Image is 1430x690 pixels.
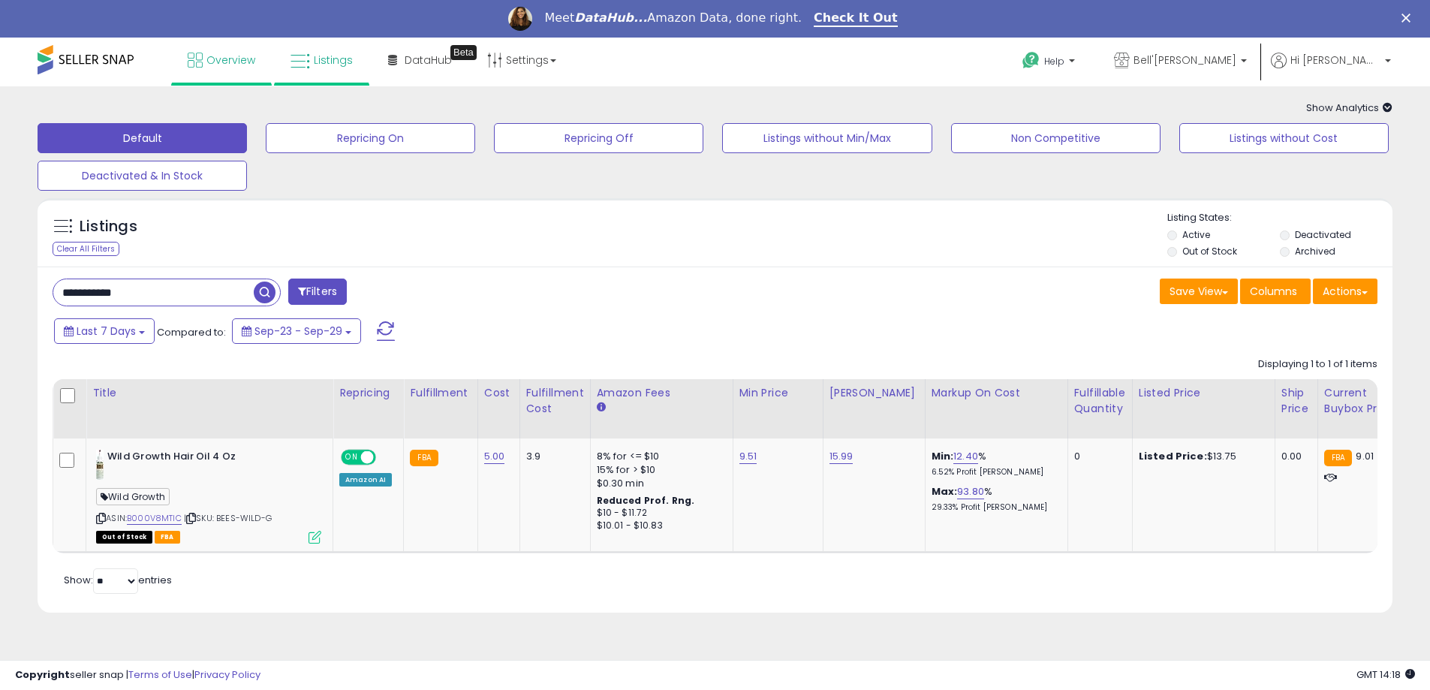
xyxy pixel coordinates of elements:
[128,667,192,682] a: Terms of Use
[597,450,721,463] div: 8% for <= $10
[814,11,898,27] a: Check It Out
[1074,450,1121,463] div: 0
[288,279,347,305] button: Filters
[484,449,505,464] a: 5.00
[1179,123,1389,153] button: Listings without Cost
[377,38,463,83] a: DataHub
[1306,101,1392,115] span: Show Analytics
[925,379,1067,438] th: The percentage added to the cost of goods (COGS) that forms the calculator for Min & Max prices.
[1133,53,1236,68] span: Bell'[PERSON_NAME]
[951,123,1161,153] button: Non Competitive
[722,123,932,153] button: Listings without Min/Max
[92,385,327,401] div: Title
[957,484,984,499] a: 93.80
[1139,385,1269,401] div: Listed Price
[96,450,321,542] div: ASIN:
[410,385,471,401] div: Fulfillment
[184,512,272,524] span: | SKU: BEES-WILD-G
[38,161,247,191] button: Deactivated & In Stock
[1295,228,1351,241] label: Deactivated
[544,11,802,26] div: Meet Amazon Data, done right.
[1250,284,1297,299] span: Columns
[1167,211,1392,225] p: Listing States:
[15,668,260,682] div: seller snap | |
[508,7,532,31] img: Profile image for Georgie
[829,385,919,401] div: [PERSON_NAME]
[1313,279,1377,304] button: Actions
[194,667,260,682] a: Privacy Policy
[206,53,255,68] span: Overview
[1290,53,1380,68] span: Hi [PERSON_NAME]
[1103,38,1258,86] a: Bell'[PERSON_NAME]
[54,318,155,344] button: Last 7 Days
[1281,385,1311,417] div: Ship Price
[494,123,703,153] button: Repricing Off
[450,45,477,60] div: Tooltip anchor
[574,11,647,25] i: DataHub...
[1074,385,1126,417] div: Fulfillable Quantity
[526,450,579,463] div: 3.9
[64,573,172,587] span: Show: entries
[1139,450,1263,463] div: $13.75
[405,53,452,68] span: DataHub
[80,216,137,237] h5: Listings
[597,494,695,507] b: Reduced Prof. Rng.
[484,385,513,401] div: Cost
[932,484,958,499] b: Max:
[1356,667,1415,682] span: 2025-10-7 14:18 GMT
[932,449,954,463] b: Min:
[410,450,438,466] small: FBA
[829,449,853,464] a: 15.99
[155,531,180,544] span: FBA
[96,488,170,505] span: Wild Growth
[932,385,1061,401] div: Markup on Cost
[932,450,1056,478] div: %
[176,38,266,83] a: Overview
[342,451,361,464] span: ON
[339,473,392,487] div: Amazon AI
[107,450,290,468] b: Wild Growth Hair Oil 4 Oz
[476,38,567,83] a: Settings
[127,512,182,525] a: B000V8MTIC
[266,123,475,153] button: Repricing On
[932,467,1056,478] p: 6.52% Profit [PERSON_NAME]
[739,449,757,464] a: 9.51
[739,385,817,401] div: Min Price
[1022,51,1040,70] i: Get Help
[374,451,398,464] span: OFF
[953,449,978,464] a: 12.40
[1010,40,1090,86] a: Help
[597,477,721,490] div: $0.30 min
[1324,385,1401,417] div: Current Buybox Price
[932,485,1056,513] div: %
[1281,450,1306,463] div: 0.00
[1324,450,1352,466] small: FBA
[1401,14,1416,23] div: Close
[254,324,342,339] span: Sep-23 - Sep-29
[77,324,136,339] span: Last 7 Days
[279,38,364,83] a: Listings
[597,401,606,414] small: Amazon Fees.
[1295,245,1335,258] label: Archived
[1271,53,1391,86] a: Hi [PERSON_NAME]
[932,502,1056,513] p: 29.33% Profit [PERSON_NAME]
[1356,449,1374,463] span: 9.01
[1258,357,1377,372] div: Displaying 1 to 1 of 1 items
[96,531,152,544] span: All listings that are currently out of stock and unavailable for purchase on Amazon
[597,520,721,532] div: $10.01 - $10.83
[96,450,104,480] img: 41Y-cvRBYHL._SL40_.jpg
[597,463,721,477] div: 15% for > $10
[597,507,721,520] div: $10 - $11.72
[1182,245,1237,258] label: Out of Stock
[38,123,247,153] button: Default
[314,53,353,68] span: Listings
[1240,279,1311,304] button: Columns
[1044,55,1064,68] span: Help
[526,385,584,417] div: Fulfillment Cost
[1139,449,1207,463] b: Listed Price:
[53,242,119,256] div: Clear All Filters
[1182,228,1210,241] label: Active
[597,385,727,401] div: Amazon Fees
[232,318,361,344] button: Sep-23 - Sep-29
[15,667,70,682] strong: Copyright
